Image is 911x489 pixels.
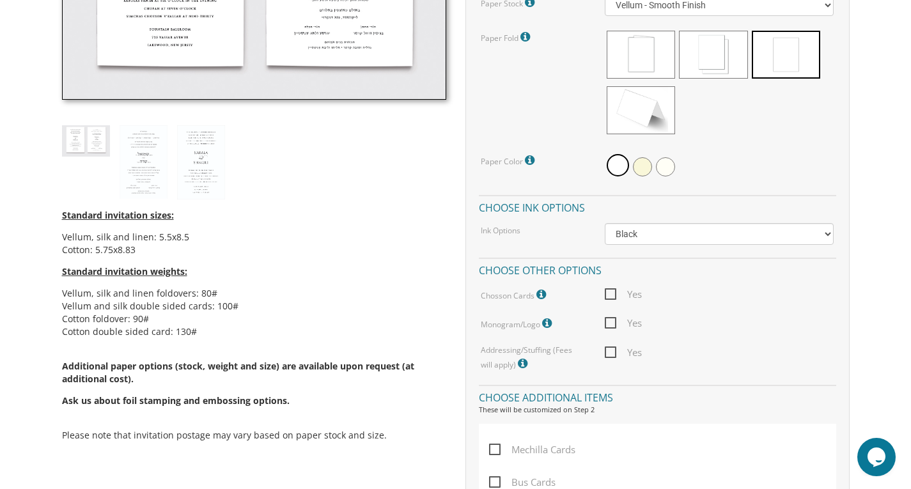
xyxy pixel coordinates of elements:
span: Mechilla Cards [489,442,575,458]
img: style8_thumb.jpg [62,125,110,157]
li: Vellum, silk and linen: 5.5x8.5 [62,231,446,244]
li: Cotton double sided card: 130# [62,325,446,338]
span: Yes [605,315,642,331]
label: Addressing/Stuffing (Fees will apply) [481,345,586,372]
h4: Choose other options [479,258,836,280]
li: Cotton foldover: 90# [62,313,446,325]
span: Additional paper options (stock, weight and size) are available upon request (at additional cost). [62,360,446,407]
h4: Choose ink options [479,195,836,217]
li: Vellum, silk and linen foldovers: 80# [62,287,446,300]
span: Yes [605,345,642,361]
img: style8_heb.jpg [120,125,167,199]
label: Chosson Cards [481,286,549,303]
label: Paper Fold [481,29,533,45]
span: Standard invitation sizes: [62,209,174,221]
label: Paper Color [481,152,538,169]
span: Standard invitation weights: [62,265,187,277]
iframe: chat widget [857,438,898,476]
div: Please note that invitation postage may vary based on paper stock and size. [62,199,446,454]
span: Ask us about foil stamping and embossing options. [62,394,290,407]
h4: Choose additional items [479,385,836,407]
div: These will be customized on Step 2 [479,405,836,415]
label: Ink Options [481,225,520,236]
li: Cotton: 5.75x8.83 [62,244,446,256]
span: Yes [605,286,642,302]
li: Vellum and silk double sided cards: 100# [62,300,446,313]
label: Monogram/Logo [481,315,555,332]
img: style8_eng.jpg [177,125,225,199]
